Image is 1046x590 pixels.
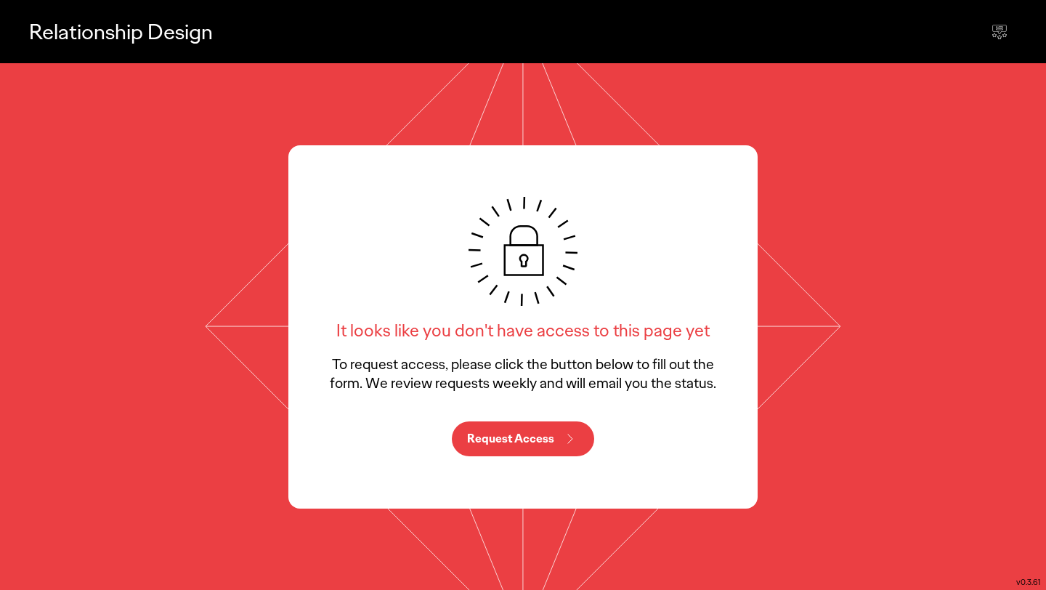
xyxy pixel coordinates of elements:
[982,15,1017,49] div: Send feedback
[29,17,213,47] p: Relationship Design
[467,433,554,445] p: Request Access
[325,355,721,392] p: To request access, please click the button below to fill out the form. We review requests weekly ...
[336,319,710,342] h6: It looks like you don't have access to this page yet
[452,421,594,456] button: Request Access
